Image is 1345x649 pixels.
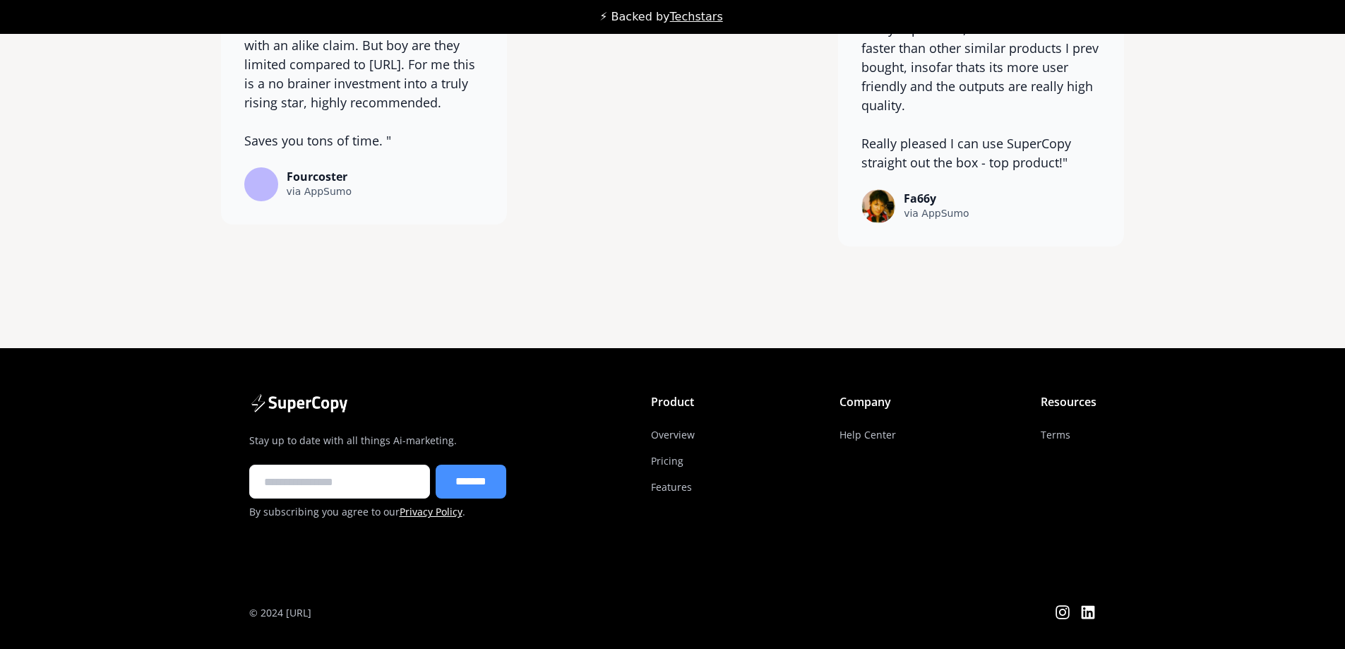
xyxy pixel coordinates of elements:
[904,206,969,221] div: via AppSumo
[400,505,462,518] a: Privacy Policy
[249,433,506,448] div: Stay up to date with all things Ai-marketing.
[651,393,694,410] div: Product
[1041,422,1070,448] a: Terms
[651,474,692,500] a: Features
[670,10,723,23] a: Techstars
[904,192,969,206] div: Fa66y
[287,170,352,184] div: Fourcoster
[249,465,506,519] form: Footer 1 Form
[839,393,891,410] div: Company
[651,448,683,474] a: Pricing
[287,184,352,199] div: via AppSumo
[839,422,896,448] a: Help Center
[249,504,506,519] div: By subscribing you agree to our .
[1041,393,1096,410] div: Resources
[651,422,695,448] a: Overview
[599,10,722,24] div: ⚡ Backed by
[249,605,311,620] div: © 2024 [URL]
